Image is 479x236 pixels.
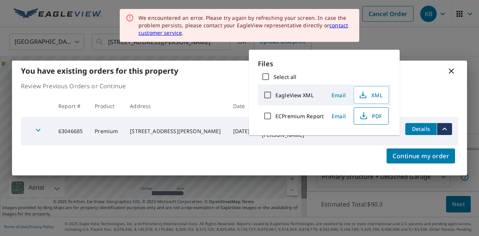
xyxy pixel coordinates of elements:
[354,107,389,125] button: PDF
[410,125,432,132] span: Details
[387,148,455,163] button: Continue my order
[21,82,458,91] p: Review Previous Orders or Continue
[227,117,256,145] td: [DATE]
[359,91,382,99] span: XML
[330,113,348,120] span: Email
[21,66,178,76] b: You have existing orders for this property
[393,151,449,161] span: Continue my order
[330,92,348,99] span: Email
[227,95,256,117] th: Date
[130,128,221,135] div: [STREET_ADDRESS][PERSON_NAME]
[275,113,324,120] label: ECPremium Report
[359,111,382,120] span: PDF
[354,86,389,104] button: XML
[274,73,296,80] label: Select all
[138,14,353,37] div: We encountered an error. Please try again by refreshing your screen. In case the problem persists...
[258,59,391,69] p: Files
[405,123,437,135] button: detailsBtn-63046685
[327,110,351,122] button: Email
[138,22,348,36] a: contact customer service
[275,92,314,99] label: EagleView XML
[52,95,89,117] th: Report #
[327,89,351,101] button: Email
[89,117,124,145] td: Premium
[52,117,89,145] td: 63046685
[437,123,452,135] button: filesDropdownBtn-63046685
[124,95,227,117] th: Address
[89,95,124,117] th: Product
